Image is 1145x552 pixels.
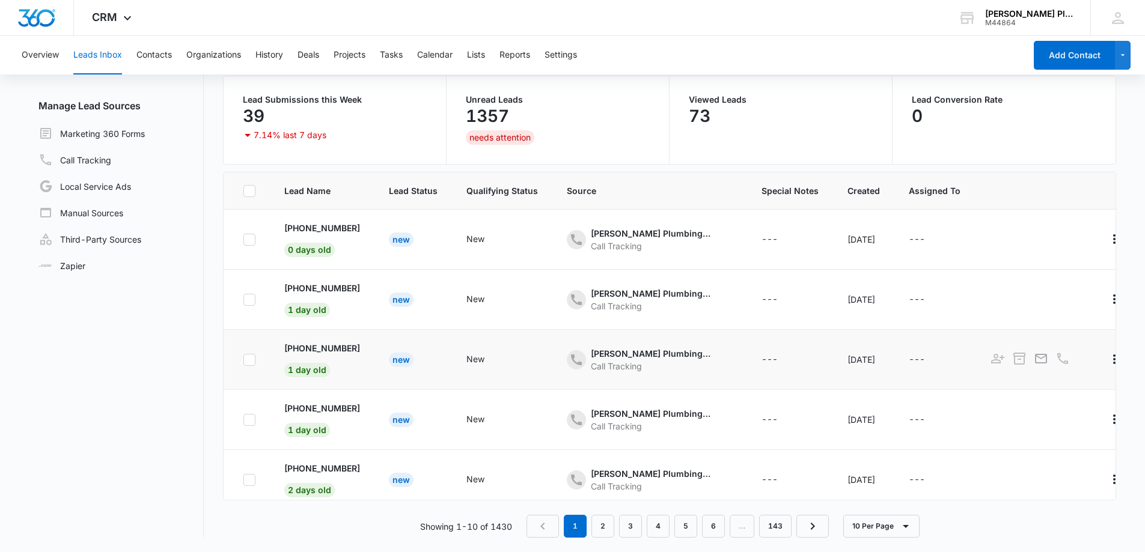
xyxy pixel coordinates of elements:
div: Call Tracking [591,480,711,493]
a: Third-Party Sources [38,232,141,246]
div: New [466,413,484,425]
button: Add Contact [1034,41,1115,70]
div: [DATE] [847,413,880,426]
span: 1 day old [284,363,330,377]
span: Lead Status [389,184,438,197]
span: Lead Name [284,184,360,197]
div: New [389,232,414,247]
button: Deals [298,36,319,74]
div: - - Select to Edit Field [762,353,799,367]
p: Showing 1-10 of 1430 [420,520,512,533]
button: Archive [1011,350,1028,367]
span: Assigned To [909,184,960,197]
p: [PHONE_NUMBER] [284,282,360,294]
span: 1 day old [284,303,330,317]
button: 10 Per Page [843,515,920,538]
button: Reports [499,36,530,74]
p: [PHONE_NUMBER] [284,462,360,475]
a: New [389,294,414,305]
div: --- [762,293,778,307]
div: - - Select to Edit Field [567,467,733,493]
p: 7.14% last 7 days [254,131,326,139]
a: Next Page [796,515,829,538]
a: Marketing 360 Forms [38,126,145,141]
a: Zapier [38,259,85,272]
p: Lead Submissions this Week [243,96,427,104]
button: History [255,36,283,74]
div: - - Select to Edit Field [466,413,506,427]
button: Actions [1105,470,1124,489]
a: Page 4 [647,515,670,538]
div: [PERSON_NAME] Plumbing - Ads [591,467,711,480]
div: - - Select to Edit Field [466,473,506,487]
span: 0 days old [284,243,335,257]
div: New [389,473,414,487]
div: --- [762,413,778,427]
div: - - Select to Edit Field [567,347,733,372]
button: Actions [1105,290,1124,309]
button: Actions [1105,410,1124,429]
div: --- [762,353,778,367]
a: [PHONE_NUMBER]0 days old [284,222,360,255]
p: Lead Conversion Rate [912,96,1096,104]
div: - - Select to Edit Field [909,473,947,487]
span: CRM [92,11,117,23]
a: Page 5 [674,515,697,538]
a: Page 6 [702,515,725,538]
div: --- [762,232,778,247]
div: New [389,293,414,307]
div: account name [985,9,1073,19]
p: [PHONE_NUMBER] [284,402,360,414]
div: [DATE] [847,293,880,306]
span: Created [847,184,880,197]
div: - - Select to Edit Field [762,473,799,487]
div: New [466,353,484,365]
div: - - Select to Edit Field [909,413,947,427]
div: [PERSON_NAME] Plumbing - Content [591,227,711,240]
div: - - Select to Edit Field [762,293,799,307]
div: [DATE] [847,473,880,486]
a: [PHONE_NUMBER]1 day old [284,282,360,315]
button: Projects [334,36,365,74]
div: - - Select to Edit Field [762,413,799,427]
div: [DATE] [847,353,880,366]
button: Contacts [136,36,172,74]
button: Organizations [186,36,241,74]
div: [PERSON_NAME] Plumbing - Ads [591,347,711,360]
div: --- [909,413,925,427]
div: New [466,232,484,245]
a: Manual Sources [38,205,123,220]
a: New [389,414,414,425]
div: Call Tracking [591,240,711,252]
div: Call Tracking [591,420,711,432]
button: Call [1054,350,1071,367]
a: Page 143 [759,515,792,538]
div: needs attention [466,130,534,145]
p: [PHONE_NUMBER] [284,222,360,234]
button: Settings [545,36,577,74]
div: - - Select to Edit Field [567,287,733,312]
a: Page 3 [619,515,642,538]
div: account id [985,19,1073,27]
div: New [466,293,484,305]
div: New [389,413,414,427]
a: [PHONE_NUMBER]2 days old [284,462,360,495]
div: - - Select to Edit Field [909,232,947,247]
span: 2 days old [284,483,335,497]
a: Local Service Ads [38,179,131,193]
button: Overview [22,36,59,74]
a: New [389,354,414,365]
div: --- [762,473,778,487]
div: - - Select to Edit Field [466,293,506,307]
p: 0 [912,106,923,126]
button: Actions [1105,350,1124,369]
button: Actions [1105,229,1124,249]
p: 39 [243,106,264,126]
div: Call Tracking [591,300,711,312]
a: Page 2 [591,515,614,538]
button: Add as Contact [989,350,1006,367]
div: - - Select to Edit Field [762,232,799,247]
span: Qualifying Status [466,184,538,197]
div: --- [909,353,925,367]
span: Special Notes [762,184,819,197]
